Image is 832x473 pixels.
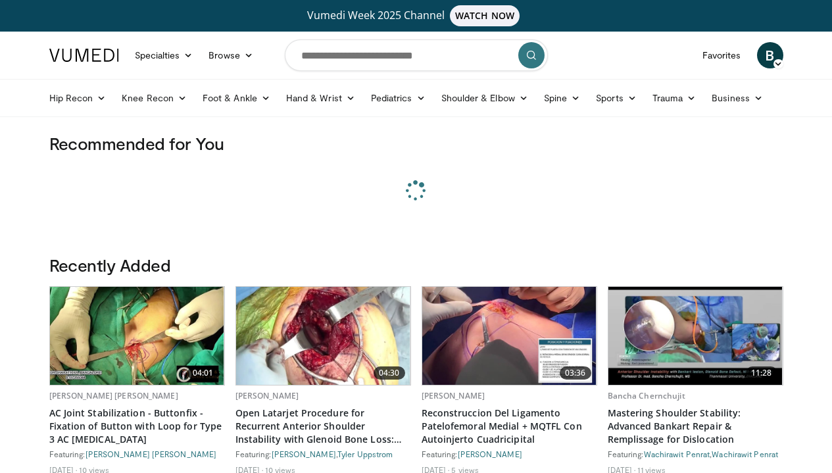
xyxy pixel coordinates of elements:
a: Business [704,85,771,111]
a: Spine [536,85,588,111]
div: Featuring: [422,449,597,459]
a: Mastering Shoulder Stability: Advanced Bankart Repair & Remplissage for Dislocation [608,407,783,446]
span: 04:01 [187,366,219,380]
span: 03:36 [560,366,591,380]
a: Wachirawit Penrat [644,449,710,459]
a: Reconstruccion Del Ligamento Patelofemoral Medial + MQTFL Con Autoinjerto Cuadricipital [422,407,597,446]
a: Tyler Uppstrom [337,449,393,459]
div: Featuring: , [608,449,783,459]
a: [PERSON_NAME] [PERSON_NAME] [49,390,178,401]
a: 03:36 [422,287,597,385]
a: Shoulder & Elbow [433,85,536,111]
a: Vumedi Week 2025 ChannelWATCH NOW [51,5,781,26]
a: Wachirawit Penrat [712,449,778,459]
span: 04:30 [374,366,405,380]
h3: Recommended for You [49,133,783,154]
a: Trauma [645,85,704,111]
a: Hip Recon [41,85,114,111]
img: 48f6f21f-43ea-44b1-a4e1-5668875d038e.620x360_q85_upscale.jpg [422,287,597,385]
a: Specialties [127,42,201,68]
a: [PERSON_NAME] [272,449,336,459]
a: [PERSON_NAME] [458,449,522,459]
a: Bancha Chernchujit [608,390,685,401]
span: WATCH NOW [450,5,520,26]
a: Browse [201,42,261,68]
a: Knee Recon [114,85,195,111]
a: 04:01 [50,287,224,385]
img: c2f644dc-a967-485d-903d-283ce6bc3929.620x360_q85_upscale.jpg [50,287,224,385]
a: Pediatrics [363,85,433,111]
a: Hand & Wrist [278,85,363,111]
img: 12bfd8a1-61c9-4857-9f26-c8a25e8997c8.620x360_q85_upscale.jpg [608,287,783,385]
a: 04:30 [236,287,410,385]
img: 2b2da37e-a9b6-423e-b87e-b89ec568d167.620x360_q85_upscale.jpg [236,287,410,385]
a: B [757,42,783,68]
a: Foot & Ankle [195,85,278,111]
h3: Recently Added [49,255,783,276]
div: Featuring: [49,449,225,459]
a: Favorites [695,42,749,68]
div: Featuring: , [235,449,411,459]
a: Open Latarjet Procedure for Recurrent Anterior Shoulder Instability with Glenoid Bone Loss: Techn... [235,407,411,446]
span: 11:28 [746,366,777,380]
a: [PERSON_NAME] [422,390,485,401]
img: VuMedi Logo [49,49,119,62]
a: AC Joint Stabilization - Buttonfix - Fixation of Button with Loop for Type 3 AC [MEDICAL_DATA] [49,407,225,446]
input: Search topics, interventions [285,39,548,71]
a: [PERSON_NAME] [235,390,299,401]
a: 11:28 [608,287,783,385]
a: Sports [588,85,645,111]
a: [PERSON_NAME] [PERSON_NAME] [86,449,217,459]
